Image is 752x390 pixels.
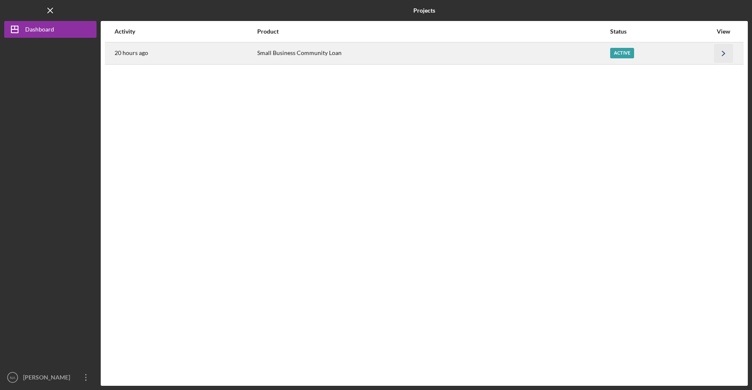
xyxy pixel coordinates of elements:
[21,369,76,388] div: [PERSON_NAME]
[610,28,712,35] div: Status
[10,375,16,380] text: NA
[25,21,54,40] div: Dashboard
[115,28,256,35] div: Activity
[4,21,97,38] button: Dashboard
[257,28,610,35] div: Product
[413,7,435,14] b: Projects
[713,28,734,35] div: View
[115,50,148,56] time: 2025-09-07 20:55
[257,43,610,64] div: Small Business Community Loan
[4,369,97,386] button: NA[PERSON_NAME]
[610,48,634,58] div: Active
